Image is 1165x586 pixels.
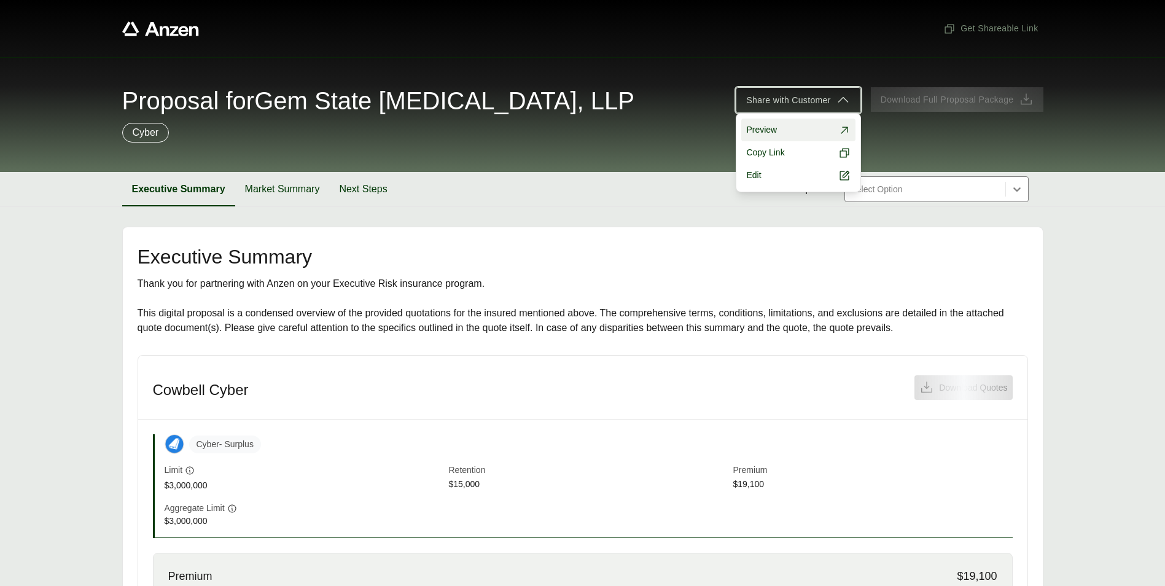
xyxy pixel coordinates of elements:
span: Preview [746,123,777,136]
span: Cyber - Surplus [189,436,261,453]
span: $3,000,000 [165,515,444,528]
p: Cyber [133,125,159,140]
span: Retention [449,464,728,478]
span: Limit [165,464,183,477]
span: $19,100 [957,568,997,585]
a: Edit [741,164,855,187]
a: Preview [741,119,855,141]
span: $3,000,000 [165,479,444,492]
span: Premium [733,464,1013,478]
span: Premium [168,568,212,585]
span: Share with Customer [746,94,830,107]
button: Executive Summary [122,172,235,206]
span: Proposal for Gem State [MEDICAL_DATA], LLP [122,88,634,113]
button: Market Summary [235,172,330,206]
span: $19,100 [733,478,1013,492]
span: $15,000 [449,478,728,492]
img: Cowbell [165,435,184,453]
a: Anzen website [122,21,199,36]
span: Aggregate Limit [165,502,225,515]
button: Next Steps [329,172,397,206]
h2: Executive Summary [138,247,1028,267]
span: Download Full Proposal Package [881,93,1014,106]
span: Edit [746,169,761,182]
button: Copy Link [741,141,855,164]
span: Get Shareable Link [943,22,1038,35]
span: Copy Link [746,146,784,159]
button: Share with Customer [736,87,860,113]
button: Get Shareable Link [938,17,1043,40]
div: Thank you for partnering with Anzen on your Executive Risk insurance program. This digital propos... [138,276,1028,335]
h3: Cowbell Cyber [153,381,249,399]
